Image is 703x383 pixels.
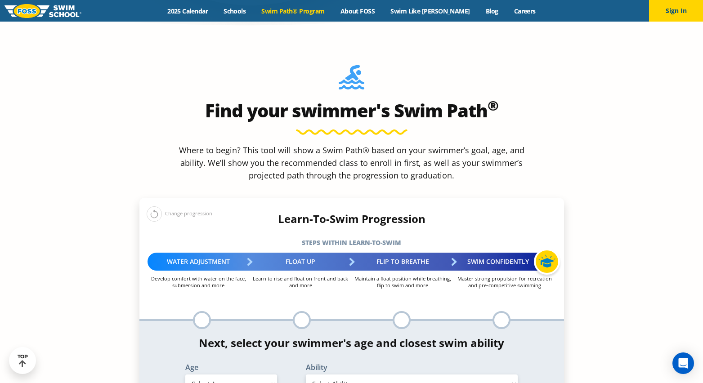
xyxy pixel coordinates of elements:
label: Age [185,364,277,371]
a: 2025 Calendar [160,7,216,15]
label: Ability [306,364,518,371]
div: Open Intercom Messenger [672,352,694,374]
p: Develop comfort with water on the face, submersion and more [148,275,250,289]
img: FOSS Swim School Logo [4,4,81,18]
div: Water Adjustment [148,253,250,271]
h4: Learn-To-Swim Progression [139,213,564,225]
div: Swim Confidently [454,253,556,271]
p: Maintain a float position while breathing, flip to swim and more [352,275,454,289]
div: TOP [18,354,28,368]
p: Learn to rise and float on front and back and more [250,275,352,289]
h4: Next, select your swimmer's age and closest swim ability [139,337,564,349]
a: Blog [478,7,506,15]
h5: Steps within Learn-to-Swim [139,236,564,249]
p: Master strong propulsion for recreation and pre-competitive swimming [454,275,556,289]
div: Change progression [147,206,212,222]
a: Schools [216,7,254,15]
sup: ® [488,96,498,115]
p: Where to begin? This tool will show a Swim Path® based on your swimmer’s goal, age, and ability. ... [175,144,528,182]
div: Flip to Breathe [352,253,454,271]
a: Swim Like [PERSON_NAME] [383,7,478,15]
a: About FOSS [332,7,383,15]
h2: Find your swimmer's Swim Path [139,100,564,121]
a: Swim Path® Program [254,7,332,15]
a: Careers [506,7,543,15]
div: Float Up [250,253,352,271]
img: Foss-Location-Swimming-Pool-Person.svg [339,65,364,95]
